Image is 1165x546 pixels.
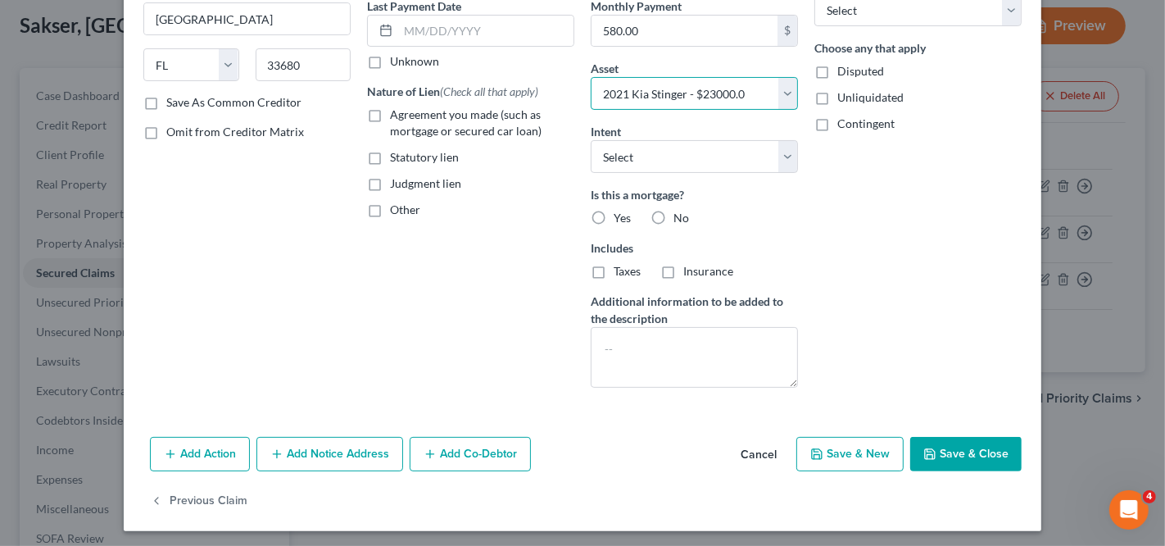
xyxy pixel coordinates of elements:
input: MM/DD/YYYY [398,16,573,47]
span: Omit from Creditor Matrix [166,125,304,139]
label: Save As Common Creditor [166,94,301,111]
span: 4 [1143,490,1156,503]
span: Statutory lien [390,150,459,164]
span: Disputed [837,64,884,78]
span: Unliquidated [837,90,904,104]
button: Save & New [796,437,904,471]
span: No [673,211,689,225]
input: Enter city... [144,3,350,34]
span: Agreement you made (such as mortgage or secured car loan) [390,107,542,138]
span: (Check all that apply) [440,84,538,98]
input: 0.00 [592,16,777,47]
button: Add Action [150,437,250,471]
span: Other [390,202,420,216]
div: $ [777,16,797,47]
span: Yes [614,211,631,225]
button: Save & Close [910,437,1022,471]
button: Add Co-Debtor [410,437,531,471]
label: Includes [591,239,798,257]
button: Cancel [728,439,790,471]
label: Nature of Lien [367,83,538,100]
span: Asset [591,61,619,75]
span: Insurance [683,264,733,278]
button: Add Notice Address [256,437,403,471]
label: Unknown [390,53,439,70]
button: Previous Claim [150,485,247,519]
label: Additional information to be added to the description [591,293,798,327]
label: Is this a mortgage? [591,186,798,203]
span: Taxes [614,264,641,278]
label: Choose any that apply [814,39,1022,57]
label: Intent [591,123,621,140]
span: Judgment lien [390,176,461,190]
span: Contingent [837,116,895,130]
iframe: Intercom live chat [1109,490,1149,530]
input: Enter zip... [256,48,351,81]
